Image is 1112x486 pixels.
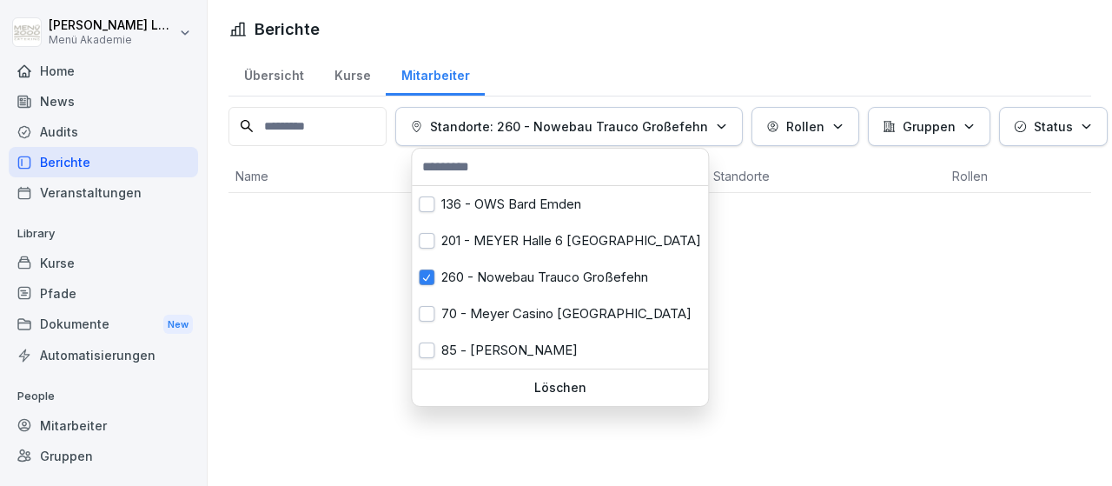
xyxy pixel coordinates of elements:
div: 136 - OWS Bard Emden [412,186,708,223]
div: 70 - Meyer Casino [GEOGRAPHIC_DATA] [412,296,708,332]
p: Gruppen [903,117,956,136]
p: Löschen [419,380,701,396]
div: 260 - Nowebau Trauco Großefehn [412,259,708,296]
p: Standorte: 260 - Nowebau Trauco Großefehn [430,117,708,136]
p: Rollen [786,117,824,136]
div: 201 - MEYER Halle 6 [GEOGRAPHIC_DATA] [412,223,708,259]
p: Status [1034,117,1073,136]
div: 85 - [PERSON_NAME] [412,332,708,369]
